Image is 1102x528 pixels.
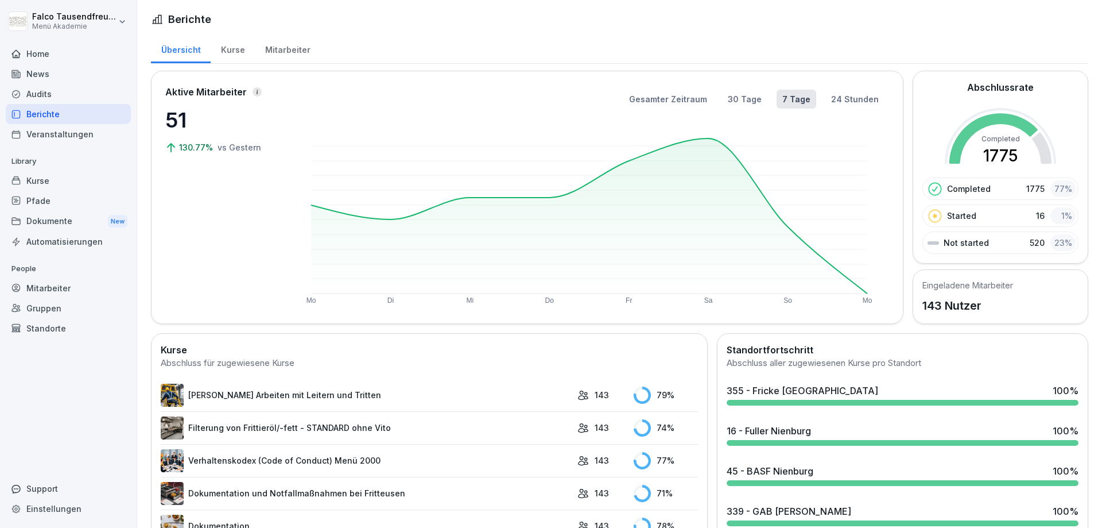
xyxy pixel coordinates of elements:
p: 143 Nutzer [922,297,1013,314]
text: Di [387,296,394,305]
a: 355 - Fricke [GEOGRAPHIC_DATA]100% [722,379,1083,410]
text: Do [545,296,554,305]
div: Support [6,479,131,499]
button: Gesamter Zeitraum [623,90,713,109]
p: 130.77% [179,141,215,153]
a: Audits [6,84,131,104]
h5: Eingeladene Mitarbeiter [922,279,1013,291]
p: Aktive Mitarbeiter [165,85,247,99]
text: Mi [467,296,474,305]
div: 100 % [1053,464,1078,478]
h2: Kurse [161,343,698,357]
div: 77 % [1050,180,1076,197]
img: lnrteyew03wyeg2dvomajll7.png [161,417,184,440]
div: 45 - BASF Nienburg [727,464,813,478]
a: Mitarbeiter [255,34,320,63]
p: Menü Akademie [32,22,116,30]
img: v7bxruicv7vvt4ltkcopmkzf.png [161,384,184,407]
p: 520 [1030,237,1045,249]
a: Verhaltenskodex (Code of Conduct) Menü 2000 [161,449,572,472]
div: 100 % [1053,384,1078,398]
div: New [108,215,127,228]
div: Abschluss aller zugewiesenen Kurse pro Standort [727,357,1078,370]
a: 45 - BASF Nienburg100% [722,460,1083,491]
div: 100 % [1053,424,1078,438]
p: vs Gestern [218,141,261,153]
a: Dokumentation und Notfallmaßnahmen bei Fritteusen [161,482,572,505]
div: Abschluss für zugewiesene Kurse [161,357,698,370]
a: [PERSON_NAME] Arbeiten mit Leitern und Tritten [161,384,572,407]
p: People [6,260,131,278]
div: 1 % [1050,207,1076,224]
a: Automatisierungen [6,232,131,252]
div: 79 % [634,387,698,404]
a: 16 - Fuller Nienburg100% [722,419,1083,450]
p: 16 [1036,210,1045,222]
a: News [6,64,131,84]
a: Mitarbeiter [6,278,131,298]
button: 30 Tage [722,90,767,109]
a: Kurse [6,171,131,191]
p: 1775 [1026,183,1045,195]
a: Veranstaltungen [6,124,131,144]
a: Filterung von Frittieröl/-fett - STANDARD ohne Vito [161,417,572,440]
a: DokumenteNew [6,211,131,232]
p: Falco Tausendfreund [32,12,116,22]
p: Started [947,210,976,222]
text: Sa [704,296,713,305]
button: 24 Stunden [825,90,884,109]
img: t30obnioake0y3p0okzoia1o.png [161,482,184,505]
div: 16 - Fuller Nienburg [727,424,811,438]
text: Mo [306,296,316,305]
div: 100 % [1053,504,1078,518]
a: Übersicht [151,34,211,63]
p: Not started [944,237,989,249]
button: 7 Tage [777,90,816,109]
text: So [783,296,792,305]
p: Library [6,152,131,171]
div: 71 % [634,485,698,502]
img: hh3kvobgi93e94d22i1c6810.png [161,449,184,472]
a: Kurse [211,34,255,63]
p: 143 [595,454,609,467]
p: 143 [595,389,609,401]
text: Mo [863,296,872,305]
a: Berichte [6,104,131,124]
p: 51 [165,105,280,136]
a: Pfade [6,191,131,211]
text: Fr [626,296,632,305]
a: Einstellungen [6,499,131,519]
a: Standorte [6,318,131,338]
h2: Standortfortschritt [727,343,1078,357]
p: 143 [595,487,609,499]
p: 143 [595,422,609,434]
h2: Abschlussrate [967,80,1034,94]
div: 355 - Fricke [GEOGRAPHIC_DATA] [727,384,878,398]
div: 339 - GAB [PERSON_NAME] [727,504,851,518]
p: Completed [947,183,991,195]
div: 23 % [1050,234,1076,251]
div: 77 % [634,452,698,469]
div: 74 % [634,419,698,437]
h1: Berichte [168,11,211,27]
div: Dokumente [6,211,131,232]
a: Gruppen [6,298,131,318]
a: Home [6,44,131,64]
